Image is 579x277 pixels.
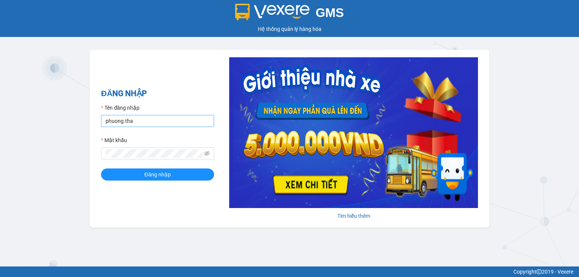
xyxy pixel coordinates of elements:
[101,104,139,112] label: Tên đăng nhập
[235,11,344,17] a: GMS
[229,212,478,220] div: Tìm hiểu thêm
[144,170,171,179] span: Đăng nhập
[536,269,542,274] span: copyright
[235,4,310,20] img: logo 2
[101,136,127,144] label: Mật khẩu
[101,115,214,127] input: Tên đăng nhập
[6,268,573,276] div: Copyright 2019 - Vexere
[101,168,214,181] button: Đăng nhập
[229,57,478,208] img: banner-0
[106,149,203,158] input: Mật khẩu
[316,6,344,20] span: GMS
[204,151,210,156] span: eye-invisible
[2,25,577,33] div: Hệ thống quản lý hàng hóa
[101,87,214,100] h2: ĐĂNG NHẬP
